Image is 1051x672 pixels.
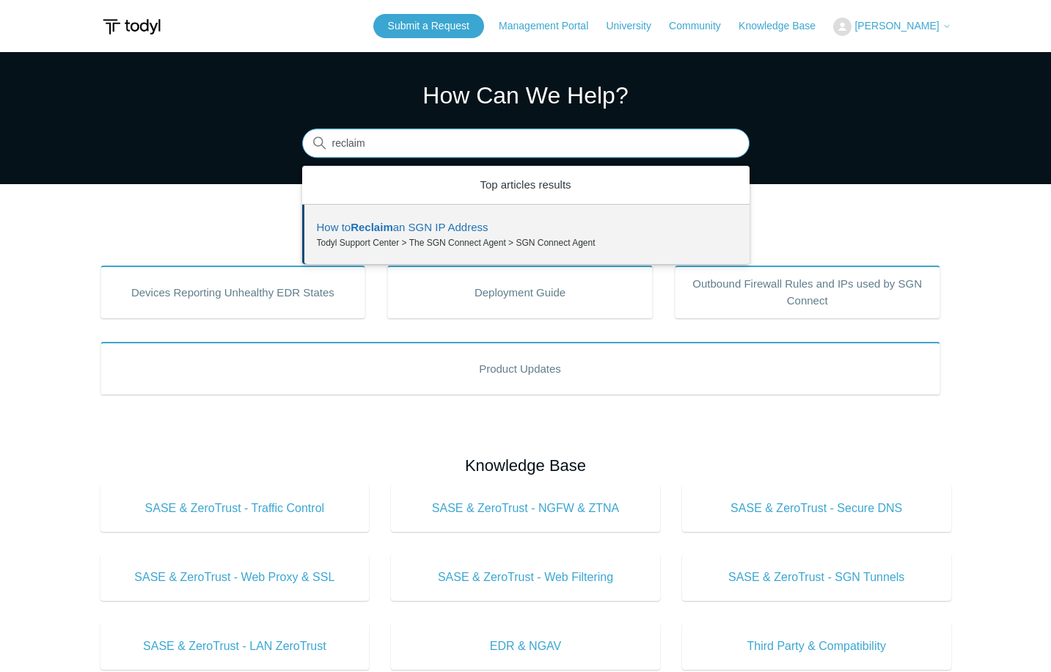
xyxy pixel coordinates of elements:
[704,638,929,655] span: Third Party & Compatibility
[122,638,348,655] span: SASE & ZeroTrust - LAN ZeroTrust
[317,221,488,236] zd-autocomplete-title-multibrand: Suggested result 1 How to Reclaim an SGN IP Address
[854,20,939,32] span: [PERSON_NAME]
[317,236,735,249] zd-autocomplete-breadcrumbs-multibrand: Todyl Support Center > The SGN Connect Agent > SGN Connect Agent
[704,569,929,586] span: SASE & ZeroTrust - SGN Tunnels
[413,569,638,586] span: SASE & ZeroTrust - Web Filtering
[669,18,736,34] a: Community
[413,638,638,655] span: EDR & NGAV
[302,166,750,205] zd-autocomplete-header: Top articles results
[391,623,660,670] a: EDR & NGAV
[682,554,951,601] a: SASE & ZeroTrust - SGN Tunnels
[100,554,370,601] a: SASE & ZeroTrust - Web Proxy & SSL
[100,266,366,318] a: Devices Reporting Unhealthy EDR States
[100,342,940,395] a: Product Updates
[302,78,750,113] h1: How Can We Help?
[122,569,348,586] span: SASE & ZeroTrust - Web Proxy & SSL
[100,13,163,40] img: Todyl Support Center Help Center home page
[387,266,653,318] a: Deployment Guide
[682,485,951,532] a: SASE & ZeroTrust - Secure DNS
[704,500,929,517] span: SASE & ZeroTrust - Secure DNS
[606,18,665,34] a: University
[391,485,660,532] a: SASE & ZeroTrust - NGFW & ZTNA
[100,453,951,478] h2: Knowledge Base
[100,228,951,252] h2: Popular Articles
[122,500,348,517] span: SASE & ZeroTrust - Traffic Control
[499,18,603,34] a: Management Portal
[413,500,638,517] span: SASE & ZeroTrust - NGFW & ZTNA
[302,129,750,158] input: Search
[100,485,370,532] a: SASE & ZeroTrust - Traffic Control
[833,18,951,36] button: [PERSON_NAME]
[373,14,484,38] a: Submit a Request
[100,623,370,670] a: SASE & ZeroTrust - LAN ZeroTrust
[391,554,660,601] a: SASE & ZeroTrust - Web Filtering
[675,266,940,318] a: Outbound Firewall Rules and IPs used by SGN Connect
[351,221,393,233] em: Reclaim
[739,18,830,34] a: Knowledge Base
[682,623,951,670] a: Third Party & Compatibility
